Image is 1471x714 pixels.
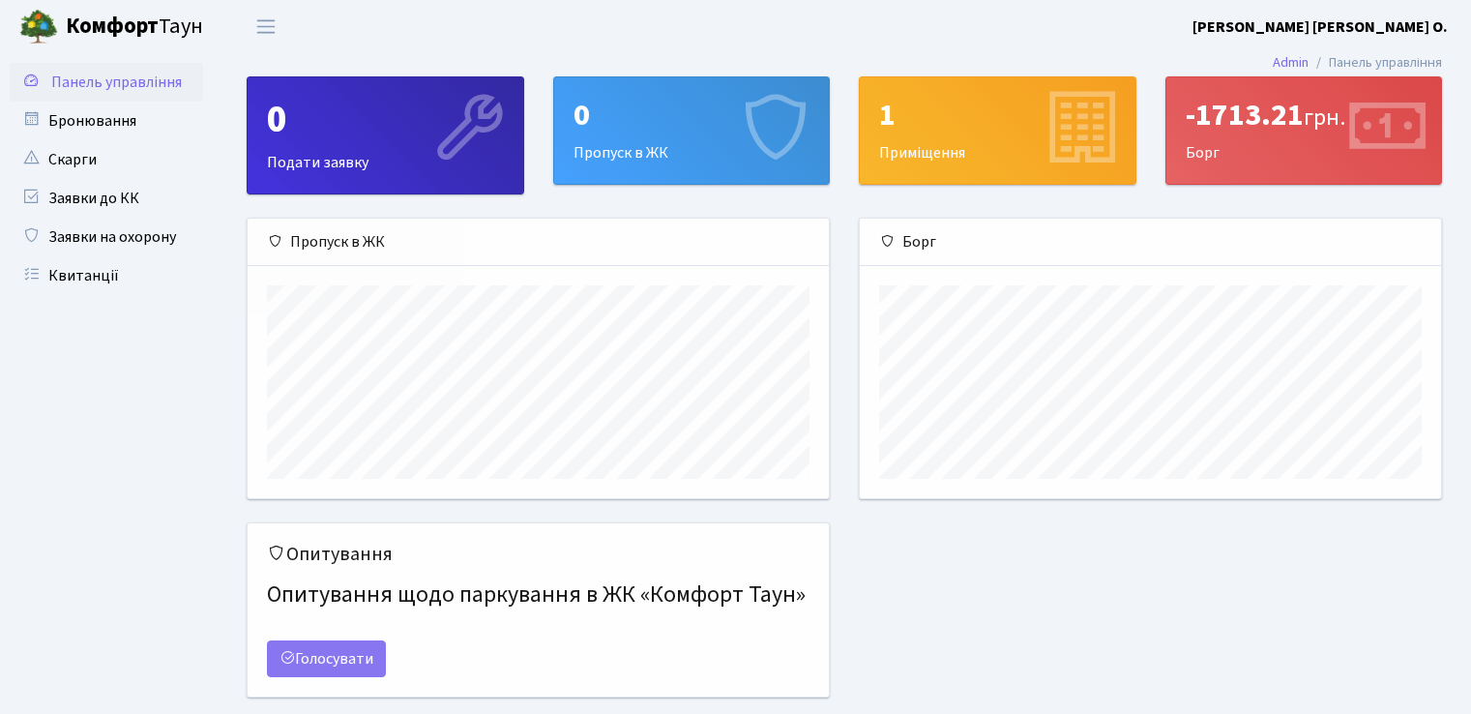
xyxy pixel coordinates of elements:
div: -1713.21 [1186,97,1423,134]
a: Заявки на охорону [10,218,203,256]
a: Admin [1273,52,1309,73]
div: 0 [267,97,504,143]
a: 1Приміщення [859,76,1136,185]
li: Панель управління [1309,52,1442,74]
span: грн. [1304,101,1345,134]
a: Бронювання [10,102,203,140]
span: Панель управління [51,72,182,93]
div: Подати заявку [248,77,523,193]
div: 1 [879,97,1116,134]
a: Заявки до КК [10,179,203,218]
div: Пропуск в ЖК [248,219,829,266]
div: Приміщення [860,77,1135,184]
a: Скарги [10,140,203,179]
button: Переключити навігацію [242,11,290,43]
a: Панель управління [10,63,203,102]
div: Борг [860,219,1441,266]
b: [PERSON_NAME] [PERSON_NAME] О. [1192,16,1448,38]
h5: Опитування [267,543,809,566]
a: Квитанції [10,256,203,295]
a: 0Пропуск в ЖК [553,76,831,185]
div: Пропуск в ЖК [554,77,830,184]
nav: breadcrumb [1244,43,1471,83]
div: Борг [1166,77,1442,184]
span: Таун [66,11,203,44]
img: logo.png [19,8,58,46]
a: Голосувати [267,640,386,677]
a: 0Подати заявку [247,76,524,194]
a: [PERSON_NAME] [PERSON_NAME] О. [1192,15,1448,39]
div: 0 [574,97,810,134]
b: Комфорт [66,11,159,42]
h4: Опитування щодо паркування в ЖК «Комфорт Таун» [267,574,809,617]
